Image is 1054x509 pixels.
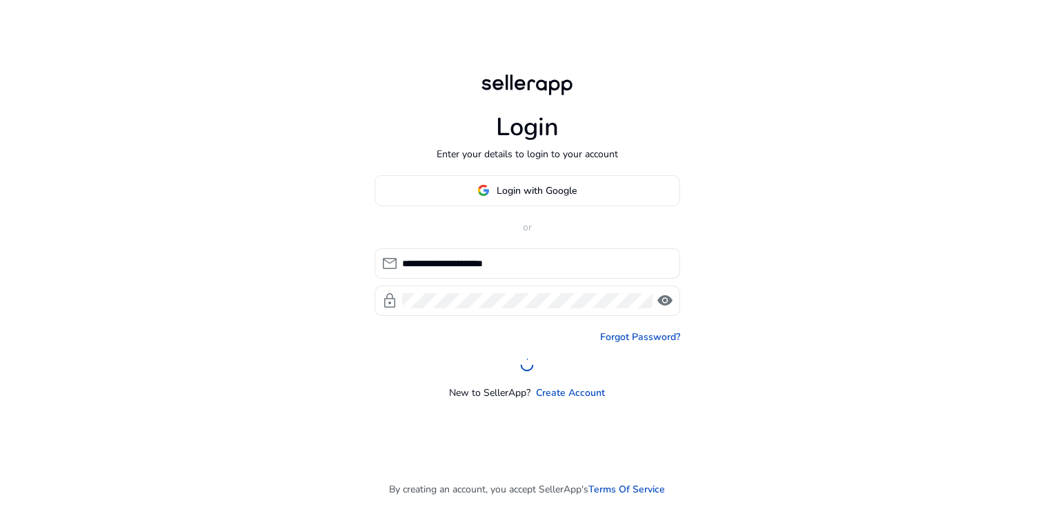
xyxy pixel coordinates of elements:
[657,292,673,309] span: visibility
[375,175,680,206] button: Login with Google
[600,330,680,344] a: Forgot Password?
[449,386,530,400] p: New to SellerApp?
[536,386,605,400] a: Create Account
[381,292,398,309] span: lock
[588,482,665,497] a: Terms Of Service
[437,147,618,161] p: Enter your details to login to your account
[375,220,680,234] p: or
[381,255,398,272] span: mail
[496,112,559,142] h1: Login
[497,183,577,198] span: Login with Google
[477,184,490,197] img: google-logo.svg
